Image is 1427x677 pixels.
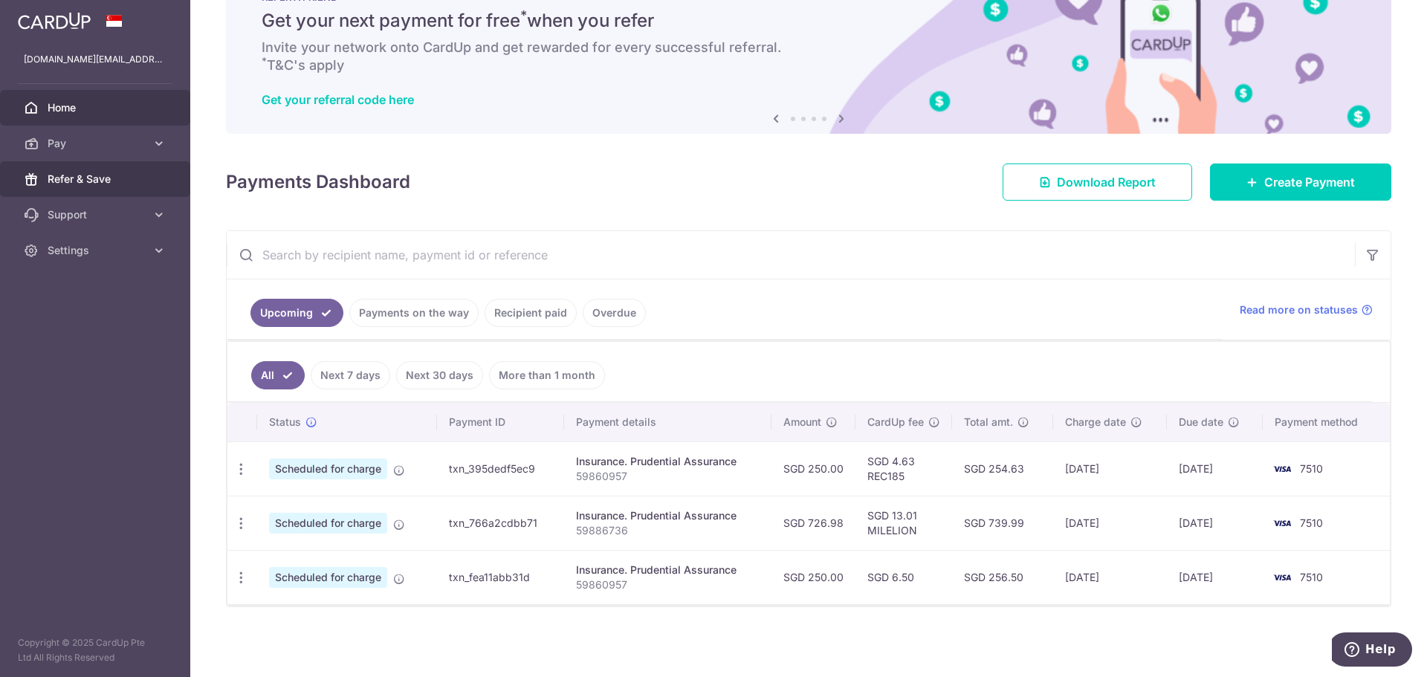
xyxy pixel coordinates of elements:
span: Create Payment [1264,173,1355,191]
td: SGD 250.00 [771,441,855,496]
a: Overdue [583,299,646,327]
span: 7510 [1300,571,1323,583]
td: SGD 250.00 [771,550,855,604]
img: Bank Card [1267,514,1297,532]
td: SGD 13.01 MILELION [855,496,952,550]
td: txn_fea11abb31d [437,550,563,604]
td: SGD 4.63 REC185 [855,441,952,496]
span: Total amt. [964,415,1013,430]
a: Upcoming [250,299,343,327]
img: CardUp [18,12,91,30]
a: Create Payment [1210,163,1391,201]
td: SGD 739.99 [952,496,1052,550]
img: Bank Card [1267,460,1297,478]
h6: Invite your network onto CardUp and get rewarded for every successful referral. T&C's apply [262,39,1356,74]
span: Scheduled for charge [269,513,387,534]
p: 59860957 [576,469,760,484]
iframe: Opens a widget where you can find more information [1332,632,1412,670]
td: [DATE] [1167,496,1263,550]
td: SGD 726.98 [771,496,855,550]
a: Get your referral code here [262,92,414,107]
span: Refer & Save [48,172,146,187]
span: 7510 [1300,462,1323,475]
h4: Payments Dashboard [226,169,410,195]
th: Payment method [1263,403,1390,441]
a: Next 30 days [396,361,483,389]
span: Support [48,207,146,222]
a: Read more on statuses [1240,302,1373,317]
span: Status [269,415,301,430]
td: [DATE] [1167,441,1263,496]
span: Due date [1179,415,1223,430]
td: SGD 254.63 [952,441,1052,496]
a: Next 7 days [311,361,390,389]
span: CardUp fee [867,415,924,430]
span: Pay [48,136,146,151]
span: Settings [48,243,146,258]
td: [DATE] [1053,550,1167,604]
p: 59860957 [576,577,760,592]
img: Bank Card [1267,569,1297,586]
span: Read more on statuses [1240,302,1358,317]
span: Download Report [1057,173,1156,191]
span: 7510 [1300,516,1323,529]
td: txn_395dedf5ec9 [437,441,563,496]
th: Payment ID [437,403,563,441]
input: Search by recipient name, payment id or reference [227,231,1355,279]
span: Home [48,100,146,115]
div: Insurance. Prudential Assurance [576,508,760,523]
div: Insurance. Prudential Assurance [576,454,760,469]
td: [DATE] [1167,550,1263,604]
div: Insurance. Prudential Assurance [576,563,760,577]
h5: Get your next payment for free when you refer [262,9,1356,33]
span: Amount [783,415,821,430]
a: More than 1 month [489,361,605,389]
span: Charge date [1065,415,1126,430]
span: Scheduled for charge [269,459,387,479]
a: Payments on the way [349,299,479,327]
span: Scheduled for charge [269,567,387,588]
a: Download Report [1003,163,1192,201]
td: SGD 6.50 [855,550,952,604]
a: Recipient paid [485,299,577,327]
p: [DOMAIN_NAME][EMAIL_ADDRESS][DOMAIN_NAME] [24,52,166,67]
td: [DATE] [1053,441,1167,496]
th: Payment details [564,403,772,441]
td: [DATE] [1053,496,1167,550]
td: txn_766a2cdbb71 [437,496,563,550]
p: 59886736 [576,523,760,538]
a: All [251,361,305,389]
td: SGD 256.50 [952,550,1052,604]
